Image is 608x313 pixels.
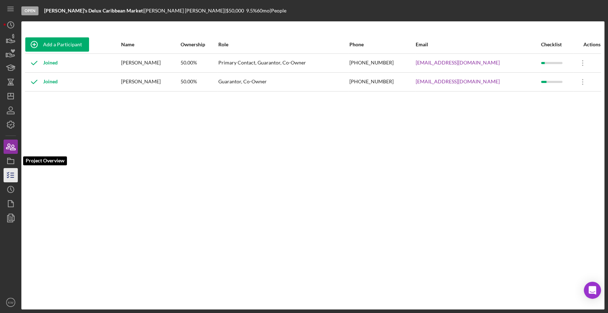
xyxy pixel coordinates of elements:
button: KW [4,295,18,309]
div: [PERSON_NAME] [PERSON_NAME] | [144,8,226,14]
div: Name [121,42,180,47]
div: Joined [25,54,58,72]
div: 60 mo [257,8,270,14]
div: Phone [349,42,415,47]
a: [EMAIL_ADDRESS][DOMAIN_NAME] [416,79,499,84]
div: Ownership [181,42,217,47]
div: [PHONE_NUMBER] [349,54,415,72]
div: Joined [25,73,58,91]
button: Add a Participant [25,37,89,52]
text: KW [8,301,14,304]
div: Actions [574,42,601,47]
div: [PERSON_NAME] [121,73,180,91]
div: [PHONE_NUMBER] [349,73,415,91]
b: [PERSON_NAME]'s Delux Caribbean Market [44,7,143,14]
div: | People [270,8,286,14]
div: Add a Participant [43,37,82,52]
div: Guarantor, Co-Owner [218,73,348,91]
div: Role [218,42,348,47]
span: $50,000 [226,7,244,14]
div: 50.00% [181,54,217,72]
div: 50.00% [181,73,217,91]
div: Primary Contact, Guarantor, Co-Owner [218,54,348,72]
div: | [44,8,144,14]
div: 9.5 % [246,8,257,14]
div: Open Intercom Messenger [584,282,601,299]
div: Email [416,42,540,47]
a: [EMAIL_ADDRESS][DOMAIN_NAME] [416,60,499,66]
div: [PERSON_NAME] [121,54,180,72]
div: Checklist [541,42,573,47]
div: Open [21,6,38,15]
